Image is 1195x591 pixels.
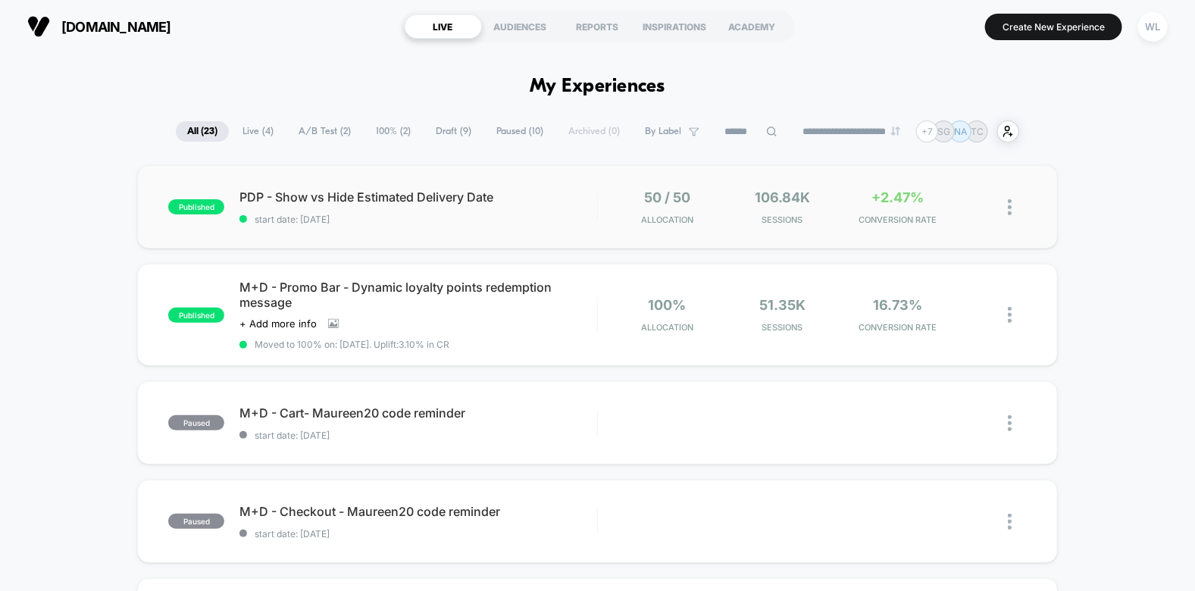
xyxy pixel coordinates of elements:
span: 100% ( 2 ) [364,121,422,142]
span: start date: [DATE] [239,528,596,539]
img: Visually logo [27,15,50,38]
div: ACADEMY [714,14,791,39]
button: Create New Experience [985,14,1122,40]
span: M+D - Promo Bar - Dynamic loyalty points redemption message [239,280,596,310]
span: Moved to 100% on: [DATE] . Uplift: 3.10% in CR [255,339,449,350]
span: 100% [648,297,686,313]
img: close [1008,307,1012,323]
span: Draft ( 9 ) [424,121,483,142]
span: 50 / 50 [644,189,690,205]
span: A/B Test ( 2 ) [287,121,362,142]
div: WL [1138,12,1168,42]
img: close [1008,415,1012,431]
span: Sessions [728,214,836,225]
span: [DOMAIN_NAME] [61,19,171,35]
span: Allocation [641,214,693,225]
img: close [1008,199,1012,215]
span: Allocation [641,322,693,333]
span: + Add more info [239,317,317,330]
span: PDP - Show vs Hide Estimated Delivery Date [239,189,596,205]
div: AUDIENCES [482,14,559,39]
span: start date: [DATE] [239,430,596,441]
span: CONVERSION RATE [843,214,951,225]
span: +2.47% [871,189,924,205]
span: M+D - Cart- Maureen20 code reminder [239,405,596,421]
span: All ( 23 ) [176,121,229,142]
button: WL [1134,11,1172,42]
span: M+D - Checkout - Maureen20 code reminder [239,504,596,519]
span: By Label [645,126,681,137]
span: start date: [DATE] [239,214,596,225]
img: end [891,127,900,136]
h1: My Experiences [530,76,665,98]
button: [DOMAIN_NAME] [23,14,176,39]
p: TC [971,126,984,137]
span: published [168,199,224,214]
span: Paused ( 10 ) [485,121,555,142]
div: LIVE [405,14,482,39]
span: 16.73% [873,297,922,313]
span: published [168,308,224,323]
div: + 7 [916,120,938,142]
span: paused [168,514,224,529]
span: 51.35k [759,297,806,313]
span: 106.84k [755,189,810,205]
div: REPORTS [559,14,637,39]
span: Sessions [728,322,836,333]
p: SG [937,126,950,137]
p: NA [954,126,967,137]
span: Live ( 4 ) [231,121,285,142]
img: close [1008,514,1012,530]
span: paused [168,415,224,430]
div: INSPIRATIONS [637,14,714,39]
